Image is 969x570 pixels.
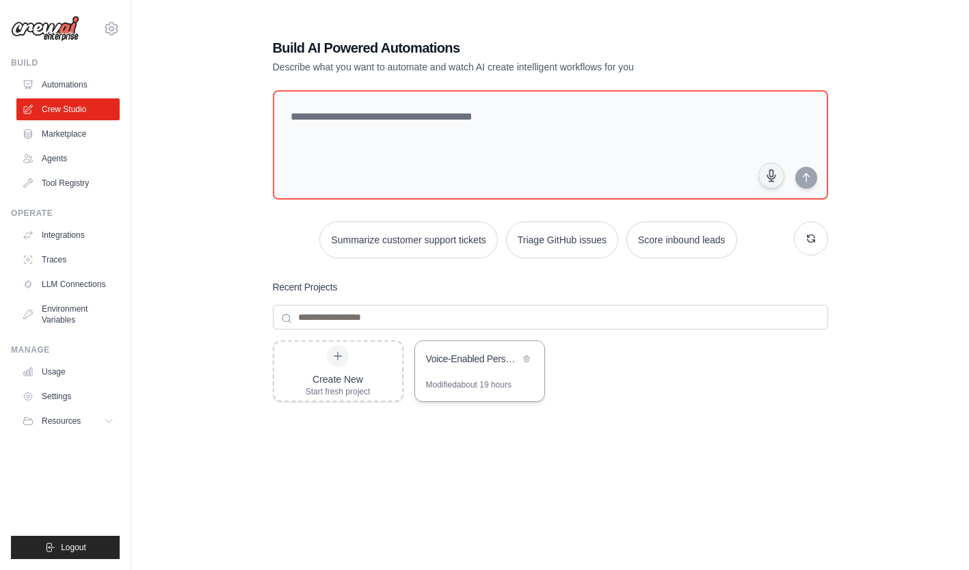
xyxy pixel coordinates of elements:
[16,273,120,295] a: LLM Connections
[11,344,120,355] div: Manage
[426,352,520,366] div: Voice-Enabled Personal Assistant
[11,57,120,68] div: Build
[42,416,81,426] span: Resources
[626,221,737,258] button: Score inbound leads
[758,163,784,189] button: Click to speak your automation idea
[16,385,120,407] a: Settings
[16,410,120,432] button: Resources
[16,249,120,271] a: Traces
[273,60,732,74] p: Describe what you want to automate and watch AI create intelligent workflows for you
[11,536,120,559] button: Logout
[520,352,533,366] button: Delete project
[16,298,120,331] a: Environment Variables
[16,224,120,246] a: Integrations
[16,74,120,96] a: Automations
[16,148,120,169] a: Agents
[306,386,371,397] div: Start fresh project
[11,208,120,219] div: Operate
[11,16,79,42] img: Logo
[16,361,120,383] a: Usage
[16,172,120,194] a: Tool Registry
[61,542,86,553] span: Logout
[273,280,338,294] h3: Recent Projects
[273,38,732,57] h1: Build AI Powered Automations
[794,221,828,256] button: Get new suggestions
[426,379,512,390] div: Modified about 19 hours
[306,372,371,386] div: Create New
[506,221,618,258] button: Triage GitHub issues
[16,98,120,120] a: Crew Studio
[16,123,120,145] a: Marketplace
[319,221,497,258] button: Summarize customer support tickets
